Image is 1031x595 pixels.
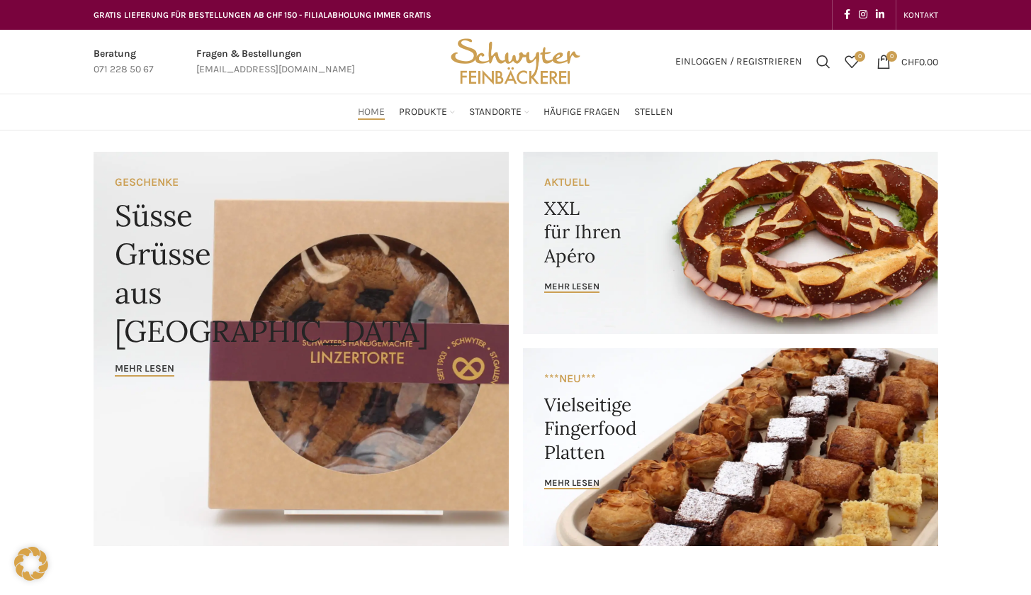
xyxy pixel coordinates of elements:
a: Banner link [523,348,938,546]
span: 0 [886,51,897,62]
a: Suchen [809,48,838,76]
div: Meine Wunschliste [838,48,866,76]
span: GRATIS LIEFERUNG FÜR BESTELLUNGEN AB CHF 150 - FILIALABHOLUNG IMMER GRATIS [94,10,432,20]
a: 0 [838,48,866,76]
a: Instagram social link [855,5,872,25]
span: Home [358,106,385,119]
div: Secondary navigation [896,1,945,29]
span: CHF [901,55,919,67]
a: Produkte [399,98,455,126]
img: Bäckerei Schwyter [446,30,585,94]
a: Standorte [469,98,529,126]
span: KONTAKT [903,10,938,20]
span: Häufige Fragen [543,106,620,119]
a: Site logo [446,55,585,67]
a: Infobox link [94,46,154,78]
a: Infobox link [196,46,355,78]
a: Linkedin social link [872,5,889,25]
a: KONTAKT [903,1,938,29]
span: Einloggen / Registrieren [675,57,802,67]
a: 0 CHF0.00 [869,48,945,76]
span: Standorte [469,106,522,119]
bdi: 0.00 [901,55,938,67]
a: Stellen [634,98,673,126]
a: Einloggen / Registrieren [668,48,809,76]
a: Banner link [523,152,938,334]
div: Main navigation [86,98,945,126]
span: 0 [855,51,865,62]
span: Stellen [634,106,673,119]
a: Facebook social link [840,5,855,25]
a: Häufige Fragen [543,98,620,126]
span: Produkte [399,106,447,119]
a: Banner link [94,152,509,546]
a: Home [358,98,385,126]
